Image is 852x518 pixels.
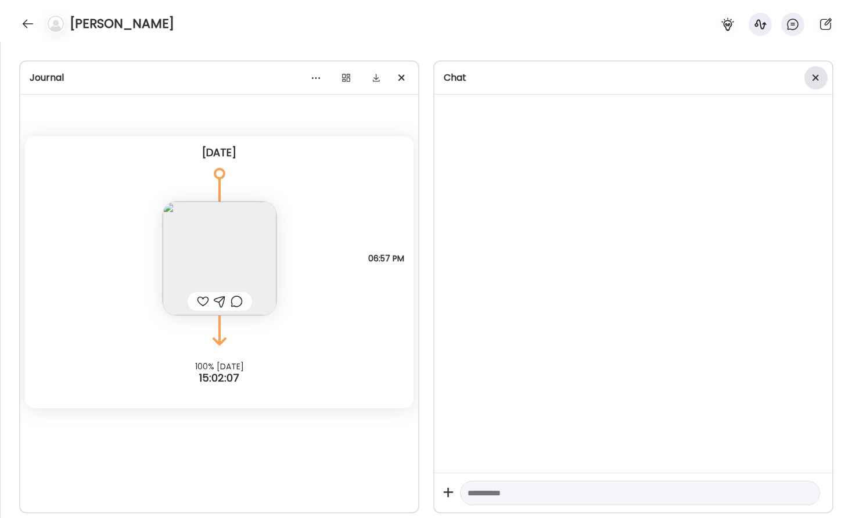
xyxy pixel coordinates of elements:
div: [DATE] [34,146,404,160]
h4: [PERSON_NAME] [70,15,174,33]
div: 15:02:07 [34,371,405,385]
div: 100% [DATE] [34,362,405,371]
div: Chat [444,71,823,85]
span: 06:57 PM [368,253,404,264]
img: bg-avatar-default.svg [48,16,64,32]
div: Journal [30,71,409,85]
img: images%2Fw54qwjccEUWMZZHdX4eQyRYI83u1%2F4nvOj7T6ovErt0HfDWxu%2Fyv8f8Gf4PddEpBxUK2P9_240 [163,202,276,315]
